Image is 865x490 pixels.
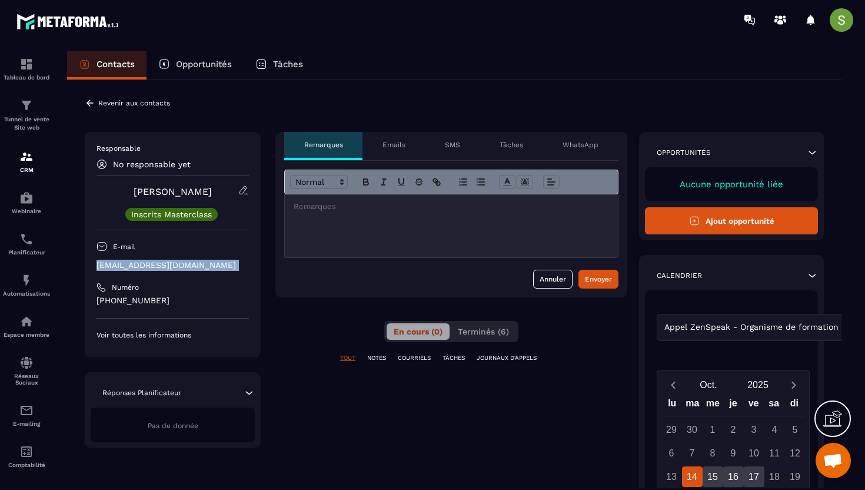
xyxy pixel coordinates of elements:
[3,90,50,141] a: formationformationTunnel de vente Site web
[703,395,723,416] div: me
[3,306,50,347] a: automationsautomationsEspace membre
[443,354,465,362] p: TÂCHES
[682,419,703,440] div: 30
[744,419,764,440] div: 3
[3,223,50,264] a: schedulerschedulerPlanificateur
[3,182,50,223] a: automationsautomationsWebinaire
[477,354,537,362] p: JOURNAUX D'APPELS
[340,354,355,362] p: TOUT
[764,419,785,440] div: 4
[16,11,122,32] img: logo
[387,323,450,340] button: En cours (0)
[764,443,785,463] div: 11
[578,270,618,289] button: Envoyer
[3,395,50,436] a: emailemailE-mailing
[684,375,733,395] button: Open months overlay
[3,74,50,81] p: Tableau de bord
[19,314,34,329] img: automations
[19,356,34,370] img: social-network
[657,271,702,280] p: Calendrier
[97,295,249,306] p: [PHONE_NUMBER]
[585,273,612,285] div: Envoyer
[785,466,806,487] div: 19
[723,395,744,416] div: je
[67,51,147,80] a: Contacts
[3,332,50,338] p: Espace membre
[645,207,818,234] button: Ajout opportunité
[97,330,249,340] p: Voir toutes les informations
[733,375,783,395] button: Open years overlay
[382,140,405,150] p: Emails
[19,150,34,164] img: formation
[683,395,703,416] div: ma
[703,466,723,487] div: 15
[816,443,851,478] div: Ouvrir le chat
[723,419,744,440] div: 2
[764,466,785,487] div: 18
[3,462,50,468] p: Comptabilité
[661,466,682,487] div: 13
[657,148,711,157] p: Opportunités
[147,51,244,80] a: Opportunités
[785,419,806,440] div: 5
[783,377,804,393] button: Next month
[98,99,170,107] p: Revenir aux contacts
[148,422,198,430] span: Pas de donnée
[703,443,723,463] div: 8
[19,403,34,418] img: email
[19,232,34,246] img: scheduler
[112,283,139,292] p: Numéro
[97,144,249,153] p: Responsable
[500,140,523,150] p: Tâches
[273,59,303,69] p: Tâches
[394,327,443,336] span: En cours (0)
[244,51,315,80] a: Tâches
[743,395,764,416] div: ve
[131,210,212,218] p: Inscrits Masterclass
[703,419,723,440] div: 1
[102,388,181,398] p: Réponses Planificateur
[661,443,682,463] div: 6
[304,140,343,150] p: Remarques
[784,395,804,416] div: di
[19,57,34,71] img: formation
[19,445,34,459] img: accountant
[398,354,431,362] p: COURRIELS
[19,191,34,205] img: automations
[3,208,50,214] p: Webinaire
[458,327,509,336] span: Terminés (6)
[657,179,806,190] p: Aucune opportunité liée
[661,321,841,334] span: Appel ZenSpeak - Organisme de formation
[367,354,386,362] p: NOTES
[19,273,34,287] img: automations
[841,321,850,334] input: Search for option
[563,140,598,150] p: WhatsApp
[533,270,573,289] button: Annuler
[176,59,232,69] p: Opportunités
[662,395,683,416] div: lu
[723,466,744,487] div: 16
[3,290,50,297] p: Automatisations
[661,419,682,440] div: 29
[764,395,784,416] div: sa
[662,377,684,393] button: Previous month
[3,249,50,256] p: Planificateur
[113,160,191,169] p: No responsable yet
[3,373,50,386] p: Réseaux Sociaux
[3,167,50,173] p: CRM
[785,443,806,463] div: 12
[19,98,34,112] img: formation
[97,260,249,271] p: [EMAIL_ADDRESS][DOMAIN_NAME]
[445,140,460,150] p: SMS
[3,436,50,477] a: accountantaccountantComptabilité
[3,115,50,132] p: Tunnel de vente Site web
[744,466,764,487] div: 17
[3,264,50,306] a: automationsautomationsAutomatisations
[682,443,703,463] div: 7
[134,186,212,197] a: [PERSON_NAME]
[682,466,703,487] div: 14
[3,48,50,90] a: formationformationTableau de bord
[744,443,764,463] div: 10
[3,347,50,395] a: social-networksocial-networkRéseaux Sociaux
[97,59,135,69] p: Contacts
